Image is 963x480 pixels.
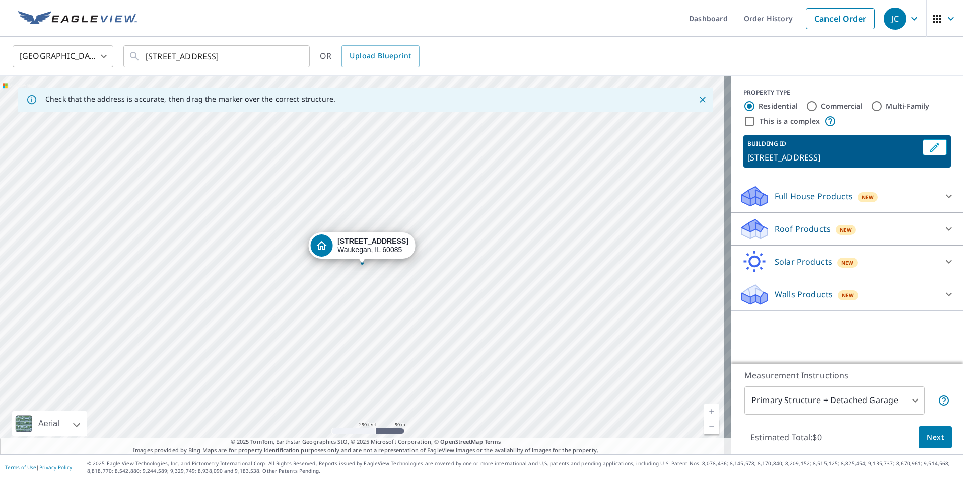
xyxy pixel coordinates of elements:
[747,139,786,148] p: BUILDING ID
[231,438,501,446] span: © 2025 TomTom, Earthstar Geographics SIO, © 2025 Microsoft Corporation, ©
[842,291,854,299] span: New
[320,45,420,67] div: OR
[840,226,852,234] span: New
[704,419,719,434] a: Current Level 17, Zoom Out
[759,101,798,111] label: Residential
[884,8,906,30] div: JC
[5,464,36,471] a: Terms of Use
[13,42,113,70] div: [GEOGRAPHIC_DATA]
[739,282,955,306] div: Walls ProductsNew
[923,139,947,155] button: Edit building 1
[742,426,830,448] p: Estimated Total: $0
[775,223,831,235] p: Roof Products
[747,151,919,164] p: [STREET_ADDRESS]
[739,217,955,241] div: Roof ProductsNew
[744,369,950,381] p: Measurement Instructions
[12,411,87,436] div: Aerial
[39,464,72,471] a: Privacy Policy
[350,50,411,62] span: Upload Blueprint
[806,8,875,29] a: Cancel Order
[775,288,833,300] p: Walls Products
[485,438,501,445] a: Terms
[337,237,408,245] strong: [STREET_ADDRESS]
[760,116,820,126] label: This is a complex
[927,431,944,444] span: Next
[308,232,416,264] div: Dropped pin, building 1, Residential property, 1275 S Pleasant Hill Gate Waukegan, IL 60085
[440,438,483,445] a: OpenStreetMap
[18,11,137,26] img: EV Logo
[704,404,719,419] a: Current Level 17, Zoom In
[743,88,951,97] div: PROPERTY TYPE
[938,394,950,407] span: Your report will include the primary structure and a detached garage if one exists.
[45,95,335,104] p: Check that the address is accurate, then drag the marker over the correct structure.
[886,101,930,111] label: Multi-Family
[744,386,925,415] div: Primary Structure + Detached Garage
[146,42,289,70] input: Search by address or latitude-longitude
[821,101,863,111] label: Commercial
[341,45,419,67] a: Upload Blueprint
[775,256,832,268] p: Solar Products
[739,250,955,274] div: Solar ProductsNew
[919,426,952,449] button: Next
[696,93,709,106] button: Close
[35,411,62,436] div: Aerial
[862,193,874,201] span: New
[739,184,955,208] div: Full House ProductsNew
[5,464,72,470] p: |
[841,259,854,267] span: New
[87,460,958,475] p: © 2025 Eagle View Technologies, Inc. and Pictometry International Corp. All Rights Reserved. Repo...
[337,237,408,254] div: Waukegan, IL 60085
[775,190,853,202] p: Full House Products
